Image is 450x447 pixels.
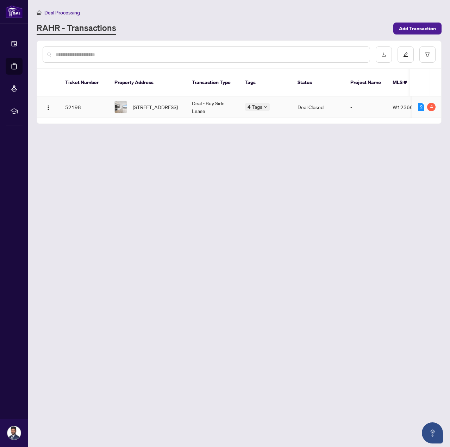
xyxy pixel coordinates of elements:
[387,69,429,96] th: MLS #
[37,22,116,35] a: RAHR - Transactions
[403,52,408,57] span: edit
[419,46,436,63] button: filter
[292,69,345,96] th: Status
[186,96,239,118] td: Deal - Buy Side Lease
[43,101,54,113] button: Logo
[186,69,239,96] th: Transaction Type
[381,52,386,57] span: download
[115,101,127,113] img: thumbnail-img
[109,69,186,96] th: Property Address
[292,96,345,118] td: Deal Closed
[393,23,442,34] button: Add Transaction
[248,103,262,111] span: 4 Tags
[6,5,23,18] img: logo
[427,103,436,111] div: 4
[45,105,51,111] img: Logo
[239,69,292,96] th: Tags
[44,10,80,16] span: Deal Processing
[60,69,109,96] th: Ticket Number
[60,96,109,118] td: 52198
[418,103,424,111] div: 2
[133,103,178,111] span: [STREET_ADDRESS]
[376,46,392,63] button: download
[393,104,423,110] span: W12366698
[7,426,21,440] img: Profile Icon
[422,422,443,443] button: Open asap
[399,23,436,34] span: Add Transaction
[345,96,387,118] td: -
[345,69,387,96] th: Project Name
[37,10,42,15] span: home
[264,105,267,109] span: down
[398,46,414,63] button: edit
[425,52,430,57] span: filter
